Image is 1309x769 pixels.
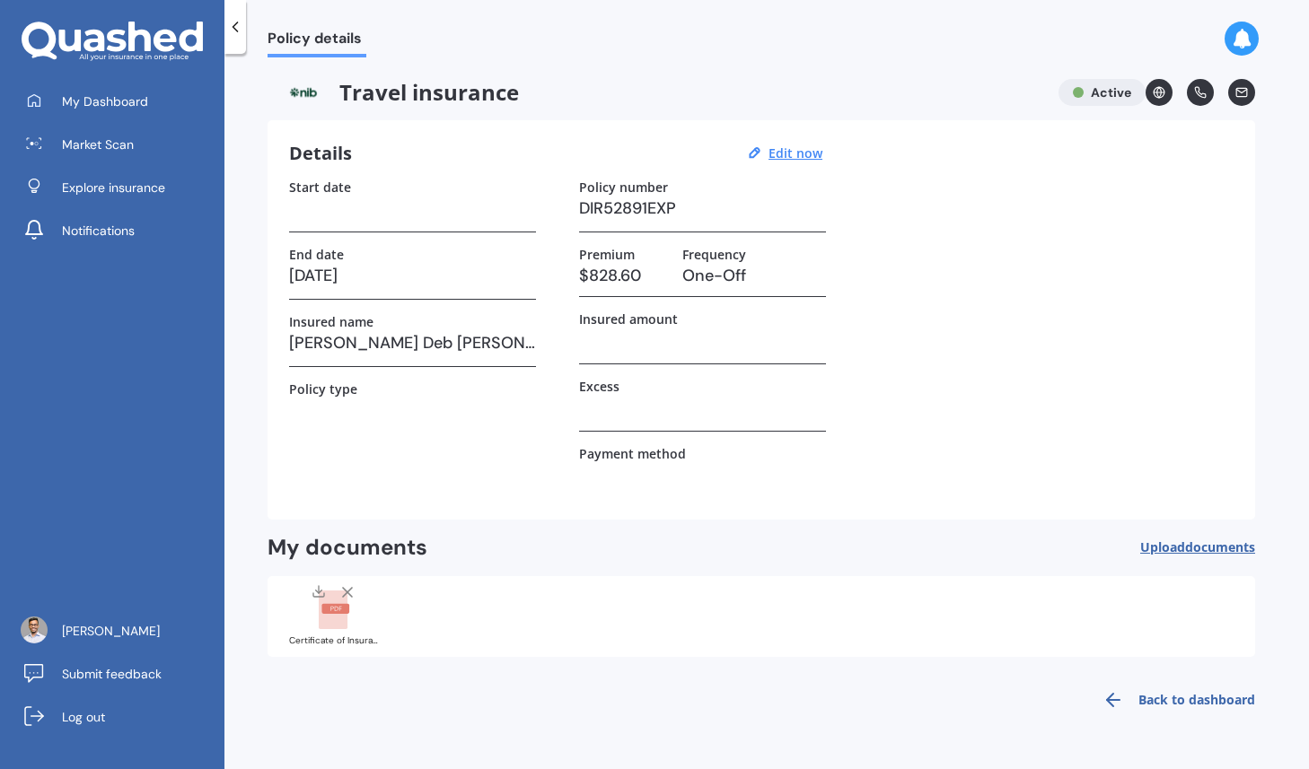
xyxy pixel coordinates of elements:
button: Edit now [763,145,828,162]
u: Edit now [769,144,822,162]
label: Premium [579,247,635,262]
label: Insured amount [579,311,678,327]
label: Policy type [289,381,357,397]
span: Explore insurance [62,179,165,197]
span: Notifications [62,222,135,240]
button: Uploaddocuments [1140,534,1255,562]
span: My Dashboard [62,92,148,110]
span: documents [1185,538,1255,555]
img: NIB.png [268,79,339,106]
span: [PERSON_NAME] [62,622,160,640]
h3: Details [289,142,352,165]
span: Market Scan [62,135,134,153]
label: Start date [289,179,351,195]
label: Insured name [289,314,373,329]
h2: My documents [268,534,427,562]
h3: DIR52891EXP [579,195,826,222]
span: Travel insurance [268,79,1044,106]
label: Excess [579,379,619,394]
a: My Dashboard [13,83,224,119]
span: Submit feedback [62,665,162,683]
label: Payment method [579,446,686,461]
h3: [DATE] [289,262,536,289]
a: Market Scan [13,127,224,162]
span: Upload [1140,540,1255,555]
a: Log out [13,699,224,735]
div: Certificate of Insurance DIR52891EXP.pdf [289,636,379,645]
span: Policy details [268,30,366,54]
span: Log out [62,708,105,726]
img: ACg8ocJesJG-ax_DvFIp-8Tk4qB9cd9OLZPeAw5-wqKi0vIeuDA339g=s96-c [21,616,48,643]
a: Explore insurance [13,170,224,205]
h3: $828.60 [579,262,668,289]
a: Submit feedback [13,656,224,692]
a: [PERSON_NAME] [13,613,224,649]
h3: [PERSON_NAME] Deb [PERSON_NAME] [289,329,536,356]
a: Notifications [13,213,224,249]
label: Policy number [579,179,668,195]
label: Frequency [682,247,746,262]
label: End date [289,247,344,262]
h3: One-Off [682,262,826,289]
a: Back to dashboard [1092,678,1255,721]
